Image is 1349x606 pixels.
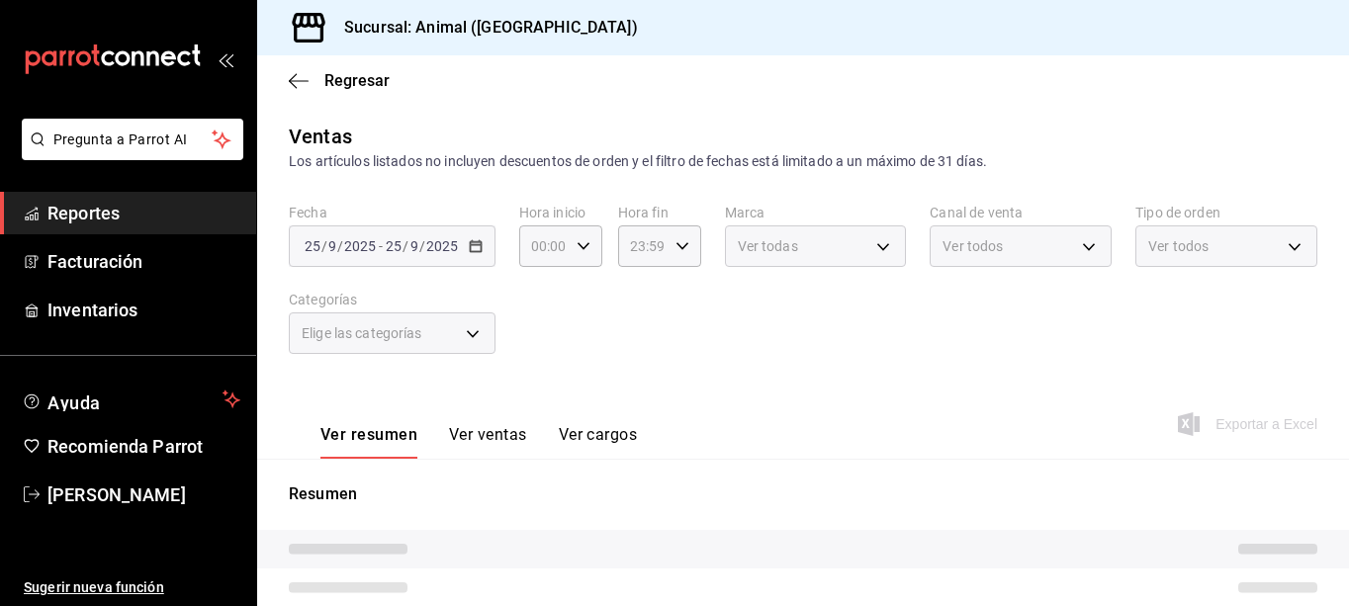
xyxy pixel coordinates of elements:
[324,71,390,90] span: Regresar
[47,200,240,226] span: Reportes
[419,238,425,254] span: /
[343,238,377,254] input: ----
[321,238,327,254] span: /
[379,238,383,254] span: -
[449,425,527,459] button: Ver ventas
[47,388,215,411] span: Ayuda
[14,143,243,164] a: Pregunta a Parrot AI
[409,238,419,254] input: --
[289,151,1317,172] div: Los artículos listados no incluyen descuentos de orden y el filtro de fechas está limitado a un m...
[289,71,390,90] button: Regresar
[289,206,495,219] label: Fecha
[53,130,213,150] span: Pregunta a Parrot AI
[738,236,798,256] span: Ver todas
[1148,236,1209,256] span: Ver todos
[519,206,602,219] label: Hora inicio
[559,425,638,459] button: Ver cargos
[403,238,408,254] span: /
[385,238,403,254] input: --
[289,482,1317,506] p: Resumen
[302,323,422,343] span: Elige las categorías
[289,293,495,306] label: Categorías
[320,425,417,459] button: Ver resumen
[22,119,243,160] button: Pregunta a Parrot AI
[425,238,459,254] input: ----
[320,425,637,459] div: navigation tabs
[47,297,240,323] span: Inventarios
[618,206,701,219] label: Hora fin
[943,236,1003,256] span: Ver todos
[337,238,343,254] span: /
[218,51,233,67] button: open_drawer_menu
[47,481,240,508] span: [PERSON_NAME]
[328,16,638,40] h3: Sucursal: Animal ([GEOGRAPHIC_DATA])
[930,206,1112,219] label: Canal de venta
[725,206,907,219] label: Marca
[304,238,321,254] input: --
[327,238,337,254] input: --
[47,248,240,275] span: Facturación
[289,122,352,151] div: Ventas
[24,577,240,598] span: Sugerir nueva función
[1135,206,1317,219] label: Tipo de orden
[47,433,240,460] span: Recomienda Parrot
